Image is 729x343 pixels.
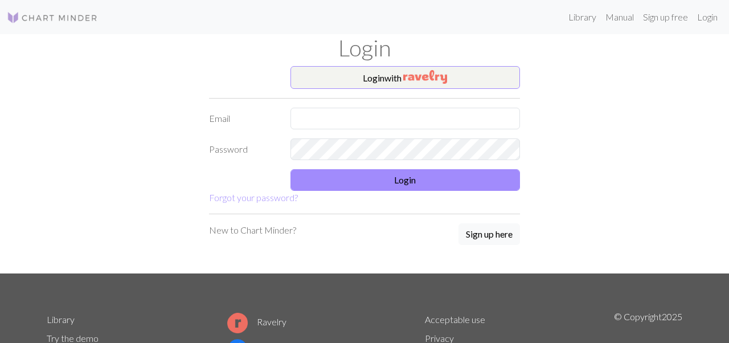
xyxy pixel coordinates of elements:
a: Ravelry [227,316,286,327]
img: Ravelry [403,70,447,84]
a: Manual [601,6,638,28]
a: Login [693,6,722,28]
a: Acceptable use [425,314,485,325]
a: Sign up here [458,223,520,246]
a: Forgot your password? [209,192,298,203]
img: Ravelry logo [227,313,248,333]
a: Library [47,314,75,325]
label: Password [202,138,284,160]
label: Email [202,108,284,129]
button: Sign up here [458,223,520,245]
a: Library [564,6,601,28]
h1: Login [40,34,689,62]
button: Loginwith [290,66,521,89]
img: Logo [7,11,98,24]
a: Sign up free [638,6,693,28]
p: New to Chart Minder? [209,223,296,237]
button: Login [290,169,521,191]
